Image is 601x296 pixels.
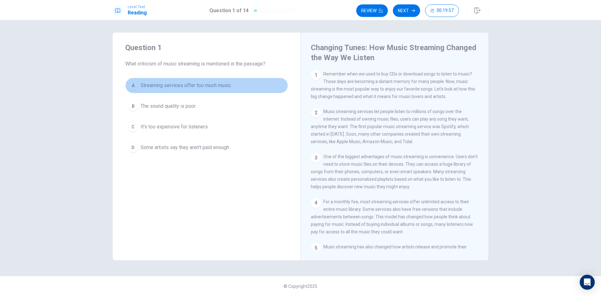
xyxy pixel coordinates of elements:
div: 4 [311,198,321,208]
button: 00:19:57 [425,4,459,17]
h1: Question 1 of 14 [209,7,249,14]
button: Review [356,4,388,17]
div: 3 [311,153,321,163]
span: 00:19:57 [437,8,454,13]
div: C [128,122,138,132]
span: Some artists say they aren't paid enough [141,144,229,151]
span: Remember when we used to buy CDs or download songs to listen to music? Those days are becoming a ... [311,71,475,99]
h4: Changing Tunes: How Music Streaming Changed the Way We Listen [311,43,477,63]
span: Music streaming services let people listen to millions of songs over the internet. Instead of own... [311,109,469,144]
div: 5 [311,243,321,253]
button: CIt's too expensive for listeners [125,119,288,135]
h1: Reading [128,9,147,17]
button: DSome artists say they aren't paid enough [125,140,288,155]
span: Level Test [128,5,147,9]
span: What criticism of music streaming is mentioned in the passage? [125,60,288,68]
div: B [128,101,138,111]
div: Open Intercom Messenger [580,275,595,290]
span: The sound quality is poor [141,102,196,110]
span: It's too expensive for listeners [141,123,208,131]
button: Next [393,4,420,17]
span: Music streaming has also changed how artists release and promote their music. In the past, artist... [311,244,476,279]
span: One of the biggest advantages of music streaming is convenience. Users don't need to store music ... [311,154,478,189]
div: D [128,143,138,153]
button: BThe sound quality is poor [125,98,288,114]
div: A [128,80,138,91]
div: 1 [311,70,321,80]
button: AStreaming services offer too much music [125,78,288,93]
span: Streaming services offer too much music [141,82,231,89]
span: © Copyright 2025 [284,284,317,289]
div: 2 [311,108,321,118]
h4: Question 1 [125,43,288,53]
span: For a monthly fee, most streaming services offer unlimited access to their entire music library. ... [311,199,473,234]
